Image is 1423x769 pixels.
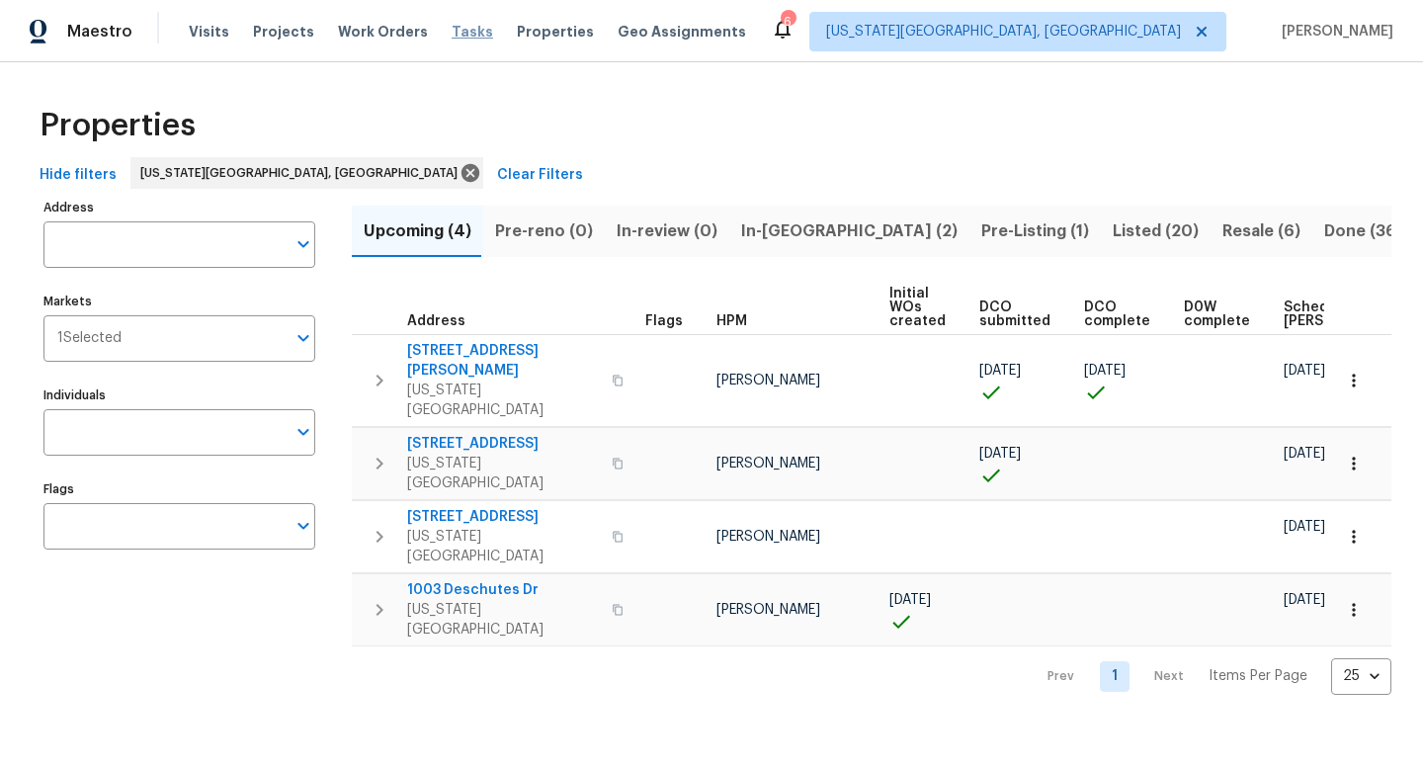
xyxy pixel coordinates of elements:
label: Markets [43,296,315,307]
button: Open [290,418,317,446]
span: Scheduled [PERSON_NAME] [1284,300,1395,328]
div: 25 [1331,650,1391,702]
span: [DATE] [889,593,931,607]
span: [PERSON_NAME] [716,374,820,387]
div: [US_STATE][GEOGRAPHIC_DATA], [GEOGRAPHIC_DATA] [130,157,483,189]
span: [DATE] [1084,364,1126,378]
button: Open [290,230,317,258]
span: Tasks [452,25,493,39]
span: Visits [189,22,229,42]
span: Initial WOs created [889,287,946,328]
span: Work Orders [338,22,428,42]
a: Goto page 1 [1100,661,1130,692]
span: [STREET_ADDRESS] [407,434,600,454]
label: Flags [43,483,315,495]
span: Hide filters [40,163,117,188]
span: [DATE] [1284,520,1325,534]
span: [US_STATE][GEOGRAPHIC_DATA] [407,381,600,420]
span: Projects [253,22,314,42]
span: Address [407,314,465,328]
nav: Pagination Navigation [1029,658,1391,695]
span: Done (361) [1324,217,1409,245]
span: [DATE] [1284,593,1325,607]
span: Geo Assignments [618,22,746,42]
span: DCO complete [1084,300,1150,328]
span: HPM [716,314,747,328]
span: Upcoming (4) [364,217,471,245]
span: Listed (20) [1113,217,1199,245]
span: [DATE] [1284,364,1325,378]
div: 6 [781,12,795,32]
span: [US_STATE][GEOGRAPHIC_DATA], [GEOGRAPHIC_DATA] [826,22,1181,42]
span: Clear Filters [497,163,583,188]
span: [STREET_ADDRESS] [407,507,600,527]
span: Pre-Listing (1) [981,217,1089,245]
p: Items Per Page [1209,666,1307,686]
span: Properties [517,22,594,42]
span: [PERSON_NAME] [1274,22,1393,42]
button: Clear Filters [489,157,591,194]
span: Resale (6) [1222,217,1300,245]
button: Hide filters [32,157,125,194]
span: Properties [40,116,196,135]
span: [US_STATE][GEOGRAPHIC_DATA] [407,527,600,566]
span: D0W complete [1184,300,1250,328]
span: DCO submitted [979,300,1050,328]
label: Address [43,202,315,214]
span: Maestro [67,22,132,42]
span: [DATE] [979,364,1021,378]
span: [US_STATE][GEOGRAPHIC_DATA], [GEOGRAPHIC_DATA] [140,163,465,183]
span: In-review (0) [617,217,717,245]
span: [DATE] [979,447,1021,461]
span: In-[GEOGRAPHIC_DATA] (2) [741,217,958,245]
span: 1 Selected [57,330,122,347]
span: 1003 Deschutes Dr [407,580,600,600]
button: Open [290,512,317,540]
span: Flags [645,314,683,328]
span: [PERSON_NAME] [716,530,820,544]
label: Individuals [43,389,315,401]
span: Pre-reno (0) [495,217,593,245]
span: [US_STATE][GEOGRAPHIC_DATA] [407,454,600,493]
button: Open [290,324,317,352]
span: [PERSON_NAME] [716,603,820,617]
span: [STREET_ADDRESS][PERSON_NAME] [407,341,600,381]
span: [PERSON_NAME] [716,457,820,470]
span: [US_STATE][GEOGRAPHIC_DATA] [407,600,600,640]
span: [DATE] [1284,447,1325,461]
